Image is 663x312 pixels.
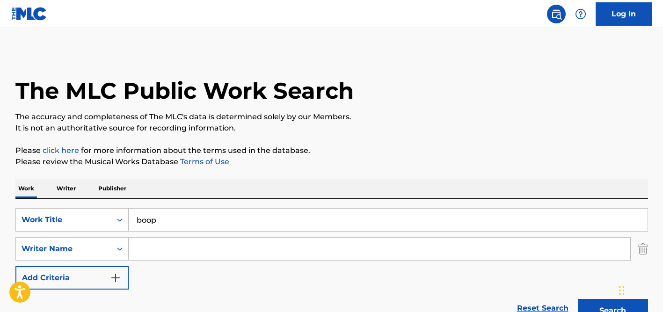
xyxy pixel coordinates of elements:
div: Help [571,5,590,23]
iframe: Chat Widget [616,267,663,312]
div: Writer Name [22,243,106,254]
div: Drag [619,276,625,305]
p: Work [15,179,37,198]
button: Add Criteria [15,266,129,290]
h1: The MLC Public Work Search [15,77,354,105]
a: Terms of Use [178,157,229,166]
img: MLC Logo [11,7,47,21]
p: Writer [54,179,79,198]
iframe: Resource Center [637,189,663,264]
div: Work Title [22,214,106,225]
img: search [551,8,562,20]
a: Public Search [547,5,566,23]
img: help [575,8,586,20]
p: Please review the Musical Works Database [15,156,648,167]
p: Please for more information about the terms used in the database. [15,145,648,156]
a: click here [43,146,79,155]
p: The accuracy and completeness of The MLC's data is determined solely by our Members. [15,111,648,123]
a: Log In [596,2,652,26]
img: 9d2ae6d4665cec9f34b9.svg [110,272,121,283]
p: Publisher [95,179,129,198]
p: It is not an authoritative source for recording information. [15,123,648,134]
